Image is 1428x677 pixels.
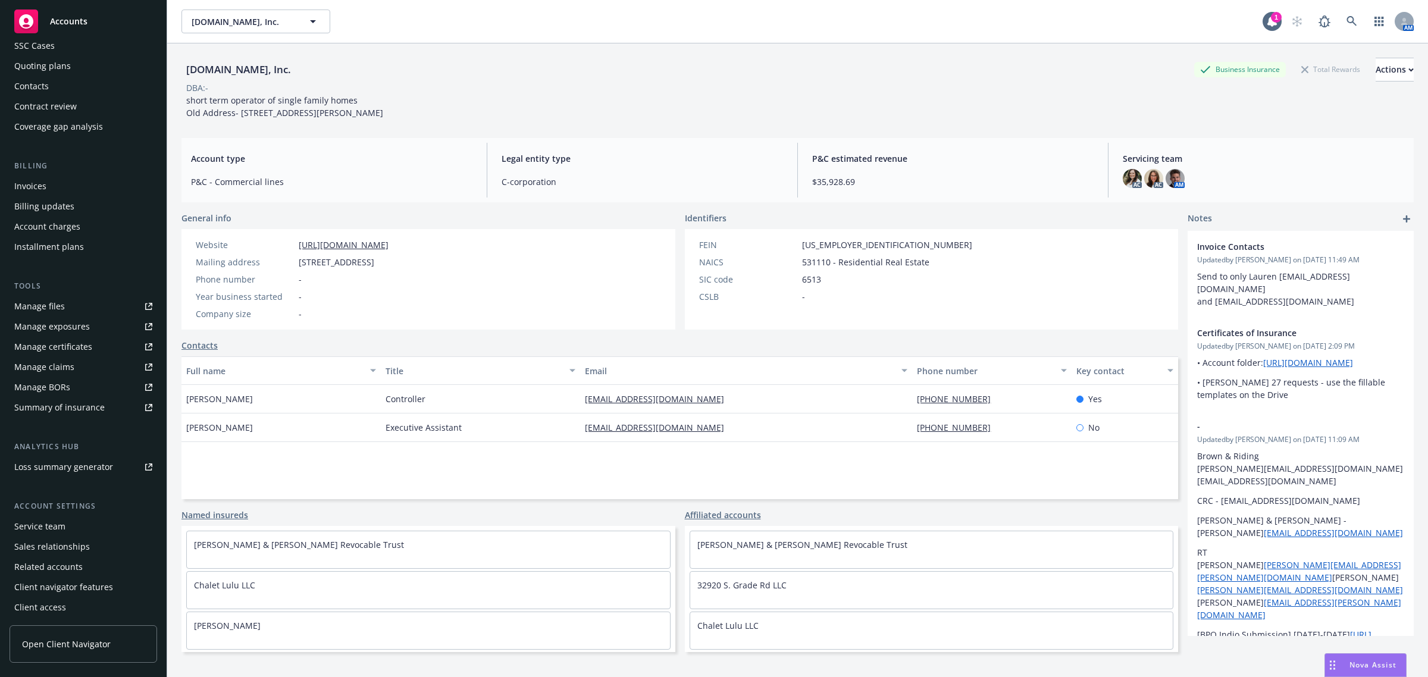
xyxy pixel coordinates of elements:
[181,10,330,33] button: [DOMAIN_NAME], Inc.
[14,517,65,536] div: Service team
[10,177,157,196] a: Invoices
[1349,660,1396,670] span: Nova Assist
[381,356,580,385] button: Title
[585,422,734,433] a: [EMAIL_ADDRESS][DOMAIN_NAME]
[386,393,425,405] span: Controller
[1197,341,1404,352] span: Updated by [PERSON_NAME] on [DATE] 2:09 PM
[1197,450,1404,487] p: Brown & Riding [PERSON_NAME][EMAIL_ADDRESS][DOMAIN_NAME] [EMAIL_ADDRESS][DOMAIN_NAME]
[1264,527,1403,538] a: [EMAIL_ADDRESS][DOMAIN_NAME]
[14,77,49,96] div: Contacts
[1399,212,1414,226] a: add
[1088,393,1102,405] span: Yes
[14,537,90,556] div: Sales relationships
[186,365,363,377] div: Full name
[14,117,103,136] div: Coverage gap analysis
[299,256,374,268] span: [STREET_ADDRESS]
[10,537,157,556] a: Sales relationships
[585,393,734,405] a: [EMAIL_ADDRESS][DOMAIN_NAME]
[1197,420,1373,432] span: -
[14,398,105,417] div: Summary of insurance
[10,5,157,38] a: Accounts
[299,290,302,303] span: -
[1295,62,1366,77] div: Total Rewards
[10,598,157,617] a: Client access
[585,365,894,377] div: Email
[1076,365,1160,377] div: Key contact
[10,280,157,292] div: Tools
[14,378,70,397] div: Manage BORs
[191,175,472,188] span: P&C - Commercial lines
[1197,494,1404,507] p: CRC - [EMAIL_ADDRESS][DOMAIN_NAME]
[1197,356,1404,369] p: • Account folder:
[10,57,157,76] a: Quoting plans
[10,337,157,356] a: Manage certificates
[192,15,295,28] span: [DOMAIN_NAME], Inc.
[10,36,157,55] a: SSC Cases
[299,273,302,286] span: -
[802,273,821,286] span: 6513
[10,317,157,336] a: Manage exposures
[802,290,805,303] span: -
[10,77,157,96] a: Contacts
[14,217,80,236] div: Account charges
[14,598,66,617] div: Client access
[10,160,157,172] div: Billing
[14,57,71,76] div: Quoting plans
[196,256,294,268] div: Mailing address
[181,212,231,224] span: General info
[685,212,726,224] span: Identifiers
[1072,356,1178,385] button: Key contact
[1376,58,1414,82] button: Actions
[10,398,157,417] a: Summary of insurance
[699,256,797,268] div: NAICS
[1194,62,1286,77] div: Business Insurance
[812,152,1094,165] span: P&C estimated revenue
[699,273,797,286] div: SIC code
[802,256,929,268] span: 531110 - Residential Real Estate
[1197,255,1404,265] span: Updated by [PERSON_NAME] on [DATE] 11:49 AM
[181,339,218,352] a: Contacts
[685,509,761,521] a: Affiliated accounts
[10,237,157,256] a: Installment plans
[14,197,74,216] div: Billing updates
[14,358,74,377] div: Manage claims
[14,297,65,316] div: Manage files
[912,356,1072,385] button: Phone number
[194,620,261,631] a: [PERSON_NAME]
[386,365,562,377] div: Title
[22,638,111,650] span: Open Client Navigator
[1188,212,1212,226] span: Notes
[386,421,462,434] span: Executive Assistant
[1166,169,1185,188] img: photo
[194,579,255,591] a: Chalet Lulu LLC
[14,97,77,116] div: Contract review
[502,152,783,165] span: Legal entity type
[181,62,296,77] div: [DOMAIN_NAME], Inc.
[1197,559,1401,583] a: [PERSON_NAME][EMAIL_ADDRESS][PERSON_NAME][DOMAIN_NAME]
[1197,514,1404,539] p: [PERSON_NAME] & [PERSON_NAME] - [PERSON_NAME]
[196,239,294,251] div: Website
[10,197,157,216] a: Billing updates
[1367,10,1391,33] a: Switch app
[196,290,294,303] div: Year business started
[1197,327,1373,339] span: Certificates of Insurance
[1197,628,1404,653] p: [BPO Indio Submission] [DATE]-[DATE]
[14,237,84,256] div: Installment plans
[1271,12,1282,23] div: 1
[1197,546,1404,621] p: RT [PERSON_NAME] [PERSON_NAME] [PERSON_NAME]
[181,356,381,385] button: Full name
[10,557,157,576] a: Related accounts
[699,239,797,251] div: FEIN
[697,620,759,631] a: Chalet Lulu LLC
[14,457,113,477] div: Loss summary generator
[10,578,157,597] a: Client navigator features
[917,393,1000,405] a: [PHONE_NUMBER]
[1188,231,1414,317] div: Invoice ContactsUpdatedby [PERSON_NAME] on [DATE] 11:49 AMSend to only Lauren [EMAIL_ADDRESS][DOM...
[1340,10,1364,33] a: Search
[299,239,389,250] a: [URL][DOMAIN_NAME]
[299,308,302,320] span: -
[10,378,157,397] a: Manage BORs
[697,579,787,591] a: 32920 S. Grade Rd LLC
[1088,421,1100,434] span: No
